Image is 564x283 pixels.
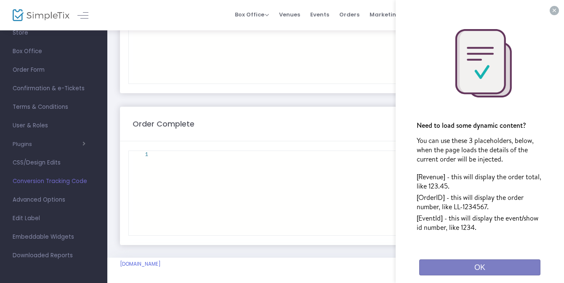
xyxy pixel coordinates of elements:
span: Order Form [13,65,95,75]
p: [EventId] - this will display the event/show id number, like 1234. [417,213,543,232]
span: Downloaded Reports [13,250,95,261]
p: You can use these 3 placeholders, below, when the page loads the details of the current order wil... [417,136,543,164]
button: × [550,6,559,15]
span: CSS/Design Edits [13,157,95,168]
span: User & Roles [13,120,95,131]
span: Advanced Options [13,194,95,205]
p: Need to load some dynamic content? [417,120,543,130]
span: Box Office [235,11,269,19]
button: Plugins [13,141,85,148]
a: [DOMAIN_NAME] [120,261,161,267]
button: OK [419,259,540,275]
p: [Revenue] - this will display the order total, like 123.45. [417,172,543,191]
span: Edit Label [13,213,95,224]
span: Conversion Tracking Code [13,176,95,187]
m-panel-title: Order Complete [133,118,194,129]
span: Orders [339,4,359,25]
span: Store [13,27,95,38]
img: Checklist Icon [442,25,518,101]
textarea: Editor content;Press Alt+F1 for Accessibility Options. [159,151,160,159]
span: Embeddable Widgets [13,232,95,243]
span: Terms & Conditions [13,102,95,113]
div: 1 [133,151,148,159]
p: [OrderID] - this will display the order number, like LL-1234567. [417,193,543,211]
span: Confirmation & e-Tickets [13,83,95,94]
span: Marketing [370,11,405,19]
span: Box Office [13,46,95,57]
span: Events [310,4,329,25]
span: Venues [279,4,300,25]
